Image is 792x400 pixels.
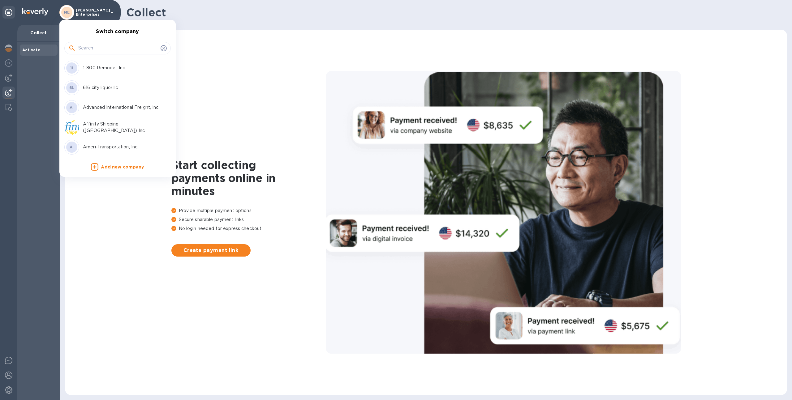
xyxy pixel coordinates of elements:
[70,105,74,110] b: AI
[70,145,74,149] b: AI
[83,144,161,150] p: Ameri-Transportation, Inc.
[101,164,144,171] p: Add new company
[78,44,158,53] input: Search
[83,104,161,111] p: Advanced International Freight, Inc.
[69,85,75,90] b: 6L
[83,65,161,71] p: 1-800 Remodel, Inc.
[83,84,161,91] p: 616 city liquor llc
[70,66,73,70] b: 1I
[83,121,161,134] p: Affinity Shipping ([GEOGRAPHIC_DATA]) Inc.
